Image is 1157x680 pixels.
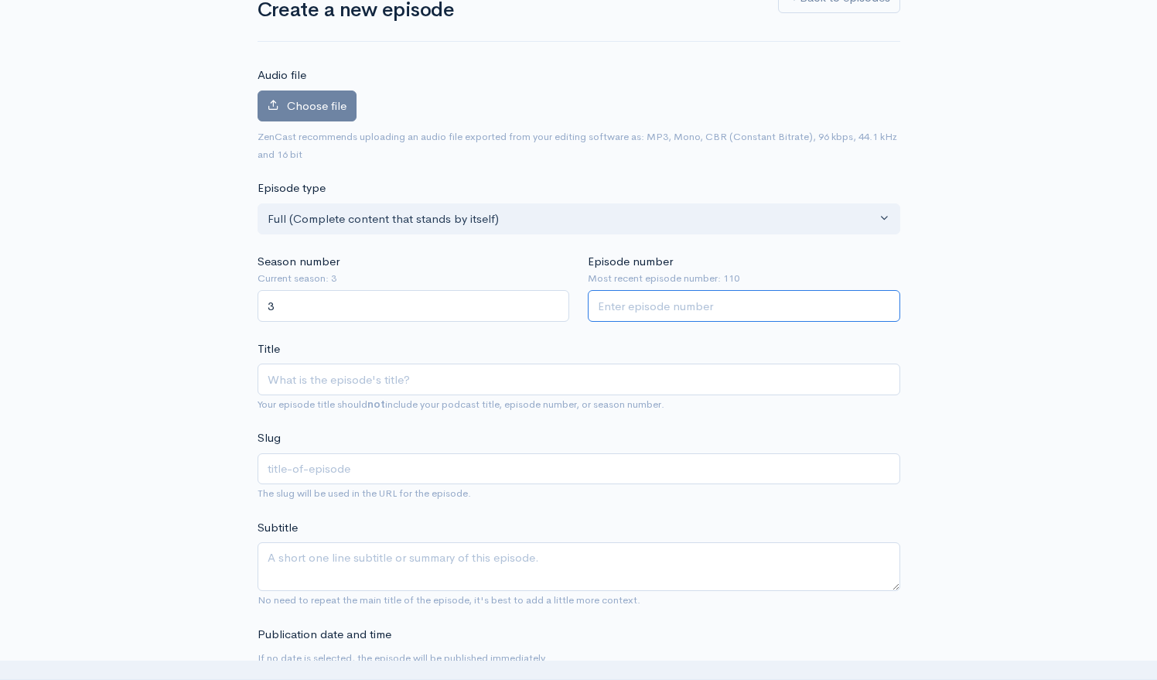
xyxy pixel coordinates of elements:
[258,364,900,395] input: What is the episode's title?
[367,398,385,411] strong: not
[258,453,900,485] input: title-of-episode
[258,290,570,322] input: Enter season number for this episode
[588,290,900,322] input: Enter episode number
[258,179,326,197] label: Episode type
[258,519,298,537] label: Subtitle
[258,487,471,500] small: The slug will be used in the URL for the episode.
[258,593,640,607] small: No need to repeat the main title of the episode, it's best to add a little more context.
[258,340,280,358] label: Title
[258,429,281,447] label: Slug
[258,271,570,286] small: Current season: 3
[258,67,306,84] label: Audio file
[258,626,391,644] label: Publication date and time
[258,130,897,161] small: ZenCast recommends uploading an audio file exported from your editing software as: MP3, Mono, CBR...
[258,651,548,665] small: If no date is selected, the episode will be published immediately.
[588,253,673,271] label: Episode number
[258,203,900,235] button: Full (Complete content that stands by itself)
[287,98,346,113] span: Choose file
[268,210,876,228] div: Full (Complete content that stands by itself)
[258,253,340,271] label: Season number
[588,271,900,286] small: Most recent episode number: 110
[258,398,664,411] small: Your episode title should include your podcast title, episode number, or season number.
